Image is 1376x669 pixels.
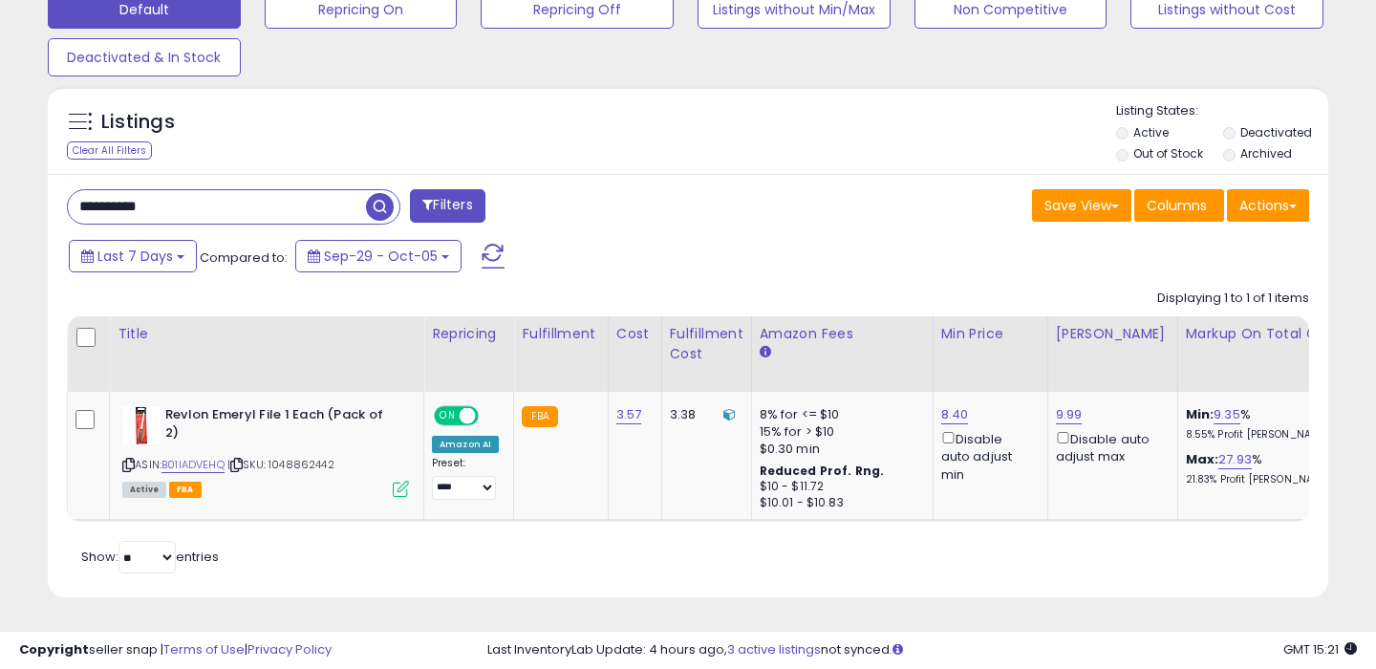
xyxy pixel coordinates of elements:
button: Save View [1032,189,1131,222]
a: Privacy Policy [247,640,332,658]
div: Clear All Filters [67,141,152,160]
small: Amazon Fees. [760,344,771,361]
div: Min Price [941,324,1040,344]
div: 8% for <= $10 [760,406,918,423]
a: Terms of Use [163,640,245,658]
label: Archived [1240,145,1292,162]
div: Repricing [432,324,505,344]
div: $0.30 min [760,441,918,458]
button: Sep-29 - Oct-05 [295,240,462,272]
div: Fulfillment Cost [670,324,743,364]
img: 31jJMaayXnL._SL40_.jpg [122,406,161,444]
div: Amazon AI [432,436,499,453]
div: Title [118,324,416,344]
strong: Copyright [19,640,89,658]
span: 2025-10-14 15:21 GMT [1283,640,1357,658]
b: Max: [1186,450,1219,468]
a: 9.35 [1214,405,1240,424]
div: Disable auto adjust max [1056,428,1163,465]
p: 21.83% Profit [PERSON_NAME] [1186,473,1344,486]
button: Last 7 Days [69,240,197,272]
div: Preset: [432,457,499,500]
div: 15% for > $10 [760,423,918,441]
b: Revlon Emeryl File 1 Each (Pack of 2) [165,406,398,446]
span: FBA [169,482,202,498]
span: | SKU: 1048862442 [227,457,334,472]
b: Min: [1186,405,1215,423]
a: 8.40 [941,405,969,424]
div: [PERSON_NAME] [1056,324,1170,344]
div: Amazon Fees [760,324,925,344]
span: All listings currently available for purchase on Amazon [122,482,166,498]
div: Displaying 1 to 1 of 1 items [1157,290,1309,308]
div: $10 - $11.72 [760,479,918,495]
button: Filters [410,189,484,223]
th: The percentage added to the cost of goods (COGS) that forms the calculator for Min & Max prices. [1177,316,1359,392]
span: Sep-29 - Oct-05 [324,247,438,266]
h5: Listings [101,109,175,136]
p: Listing States: [1116,102,1329,120]
div: Disable auto adjust min [941,428,1033,484]
div: Markup on Total Cost [1186,324,1351,344]
span: OFF [476,408,506,424]
button: Columns [1134,189,1224,222]
span: Last 7 Days [97,247,173,266]
button: Deactivated & In Stock [48,38,241,76]
span: Compared to: [200,248,288,267]
label: Active [1133,124,1169,140]
span: Columns [1147,196,1207,215]
label: Out of Stock [1133,145,1203,162]
button: Actions [1227,189,1309,222]
span: Show: entries [81,548,219,566]
div: Fulfillment [522,324,599,344]
a: 27.93 [1218,450,1252,469]
a: 3 active listings [727,640,821,658]
span: ON [436,408,460,424]
p: 8.55% Profit [PERSON_NAME] [1186,428,1344,442]
div: Cost [616,324,654,344]
a: 3.57 [616,405,642,424]
div: % [1186,406,1344,442]
label: Deactivated [1240,124,1312,140]
div: Last InventoryLab Update: 4 hours ago, not synced. [487,641,1357,659]
small: FBA [522,406,557,427]
div: 3.38 [670,406,737,423]
b: Reduced Prof. Rng. [760,463,885,479]
a: B01IADVEHQ [161,457,225,473]
div: $10.01 - $10.83 [760,495,918,511]
a: 9.99 [1056,405,1083,424]
div: % [1186,451,1344,486]
div: seller snap | | [19,641,332,659]
div: ASIN: [122,406,409,495]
